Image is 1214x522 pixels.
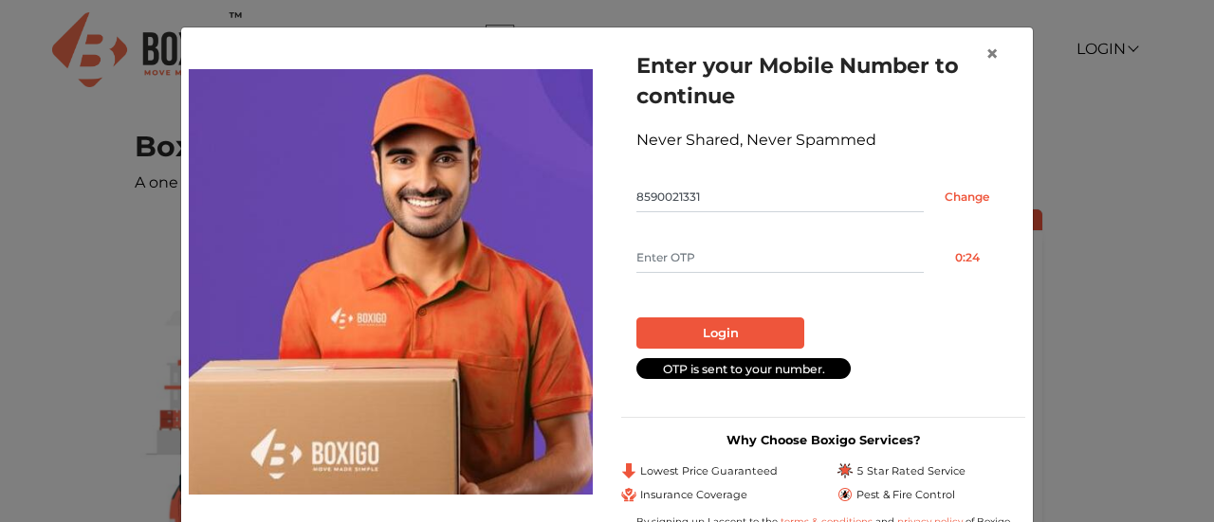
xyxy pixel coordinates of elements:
img: storage-img [189,69,593,494]
input: Mobile No [636,182,924,212]
span: Insurance Coverage [640,487,747,503]
h3: Why Choose Boxigo Services? [621,433,1025,447]
span: Pest & Fire Control [856,487,955,503]
h1: Enter your Mobile Number to continue [636,50,1010,111]
span: Lowest Price Guaranteed [640,463,778,479]
div: OTP is sent to your number. [636,358,851,380]
input: Enter OTP [636,243,924,273]
input: Change [924,182,1010,212]
div: Never Shared, Never Spammed [636,129,1010,152]
button: Close [970,27,1014,81]
button: 0:24 [924,243,1010,273]
button: Login [636,317,804,350]
span: × [985,40,999,67]
span: 5 Star Rated Service [856,463,966,479]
